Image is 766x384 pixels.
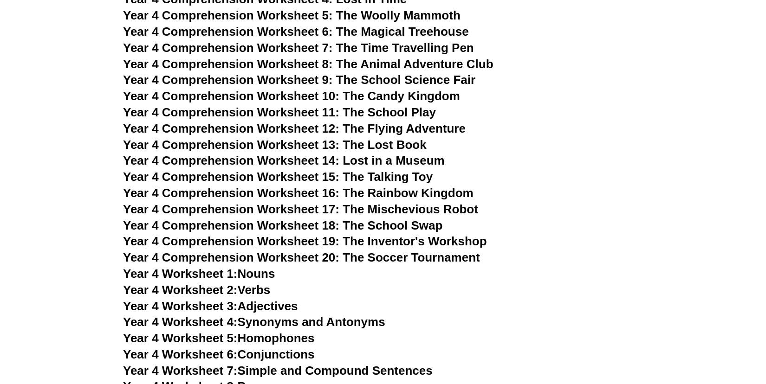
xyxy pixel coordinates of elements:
[123,138,427,152] a: Year 4 Comprehension Worksheet 13: The Lost Book
[123,283,270,297] a: Year 4 Worksheet 2:Verbs
[720,339,766,384] iframe: Chat Widget
[123,218,442,232] a: Year 4 Comprehension Worksheet 18: The School Swap
[123,122,466,135] a: Year 4 Comprehension Worksheet 12: The Flying Adventure
[123,202,478,216] a: Year 4 Comprehension Worksheet 17: The Mischevious Robot
[123,347,238,361] span: Year 4 Worksheet 6:
[123,89,460,103] a: Year 4 Comprehension Worksheet 10: The Candy Kingdom
[123,105,436,119] a: Year 4 Comprehension Worksheet 11: The School Play
[123,267,275,281] a: Year 4 Worksheet 1:Nouns
[123,57,493,71] a: Year 4 Comprehension Worksheet 8: The Animal Adventure Club
[123,234,487,248] a: Year 4 Comprehension Worksheet 19: The Inventor's Workshop
[123,331,238,345] span: Year 4 Worksheet 5:
[123,364,433,378] a: Year 4 Worksheet 7:Simple and Compound Sentences
[123,299,298,313] a: Year 4 Worksheet 3:Adjectives
[123,154,445,167] a: Year 4 Comprehension Worksheet 14: Lost in a Museum
[123,347,315,361] a: Year 4 Worksheet 6:Conjunctions
[123,186,474,200] a: Year 4 Comprehension Worksheet 16: The Rainbow Kingdom
[123,250,480,264] a: Year 4 Comprehension Worksheet 20: The Soccer Tournament
[123,315,238,329] span: Year 4 Worksheet 4:
[123,25,469,38] a: Year 4 Comprehension Worksheet 6: The Magical Treehouse
[123,41,474,55] a: Year 4 Comprehension Worksheet 7: The Time Travelling Pen
[123,73,475,87] a: Year 4 Comprehension Worksheet 9: The School Science Fair
[123,283,238,297] span: Year 4 Worksheet 2:
[123,267,238,281] span: Year 4 Worksheet 1:
[123,331,315,345] a: Year 4 Worksheet 5:Homophones
[123,8,461,22] a: Year 4 Comprehension Worksheet 5: The Woolly Mammoth
[123,170,433,184] a: Year 4 Comprehension Worksheet 15: The Talking Toy
[123,299,238,313] span: Year 4 Worksheet 3:
[123,315,385,329] a: Year 4 Worksheet 4:Synonyms and Antonyms
[123,364,238,378] span: Year 4 Worksheet 7:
